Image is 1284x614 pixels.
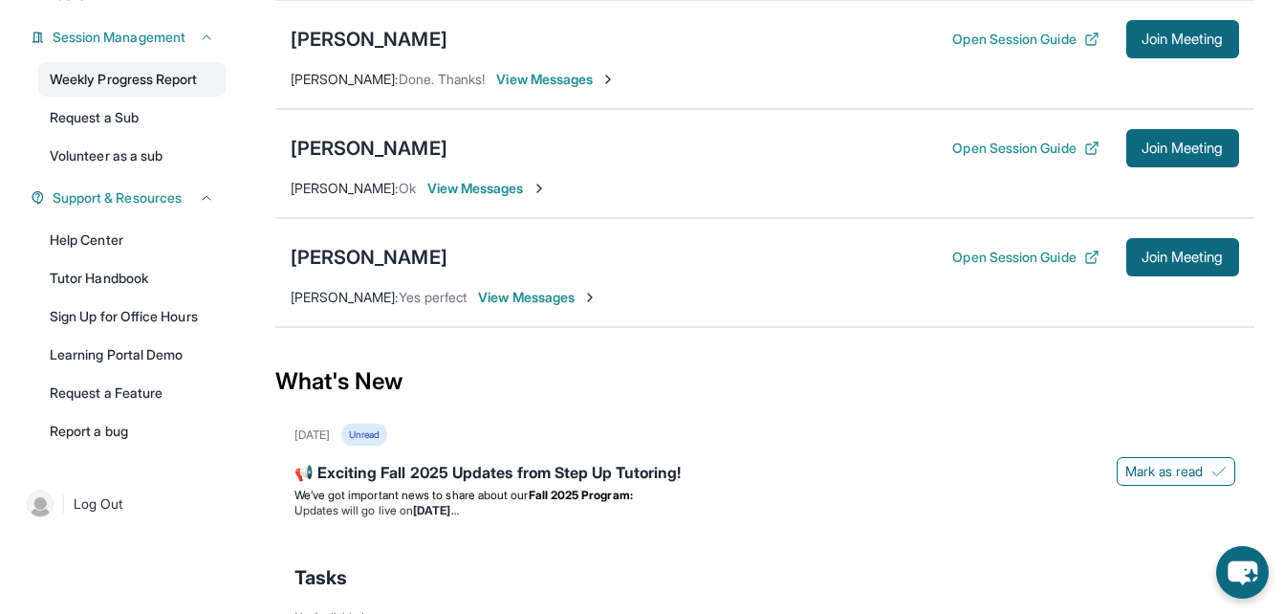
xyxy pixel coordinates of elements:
[952,30,1099,49] button: Open Session Guide
[399,180,416,196] span: Ok
[952,248,1099,267] button: Open Session Guide
[61,493,66,515] span: |
[38,414,226,449] a: Report a bug
[294,428,330,443] div: [DATE]
[1126,238,1239,276] button: Join Meeting
[529,488,633,502] strong: Fall 2025 Program:
[291,180,399,196] span: [PERSON_NAME] :
[294,461,1235,488] div: 📢 Exciting Fall 2025 Updates from Step Up Tutoring!
[275,340,1254,424] div: What's New
[399,71,486,87] span: Done. Thanks!
[1142,33,1224,45] span: Join Meeting
[1126,20,1239,58] button: Join Meeting
[38,62,226,97] a: Weekly Progress Report
[38,376,226,410] a: Request a Feature
[38,338,226,372] a: Learning Portal Demo
[427,179,547,198] span: View Messages
[27,491,54,517] img: user-img
[294,503,1235,518] li: Updates will go live on
[478,288,598,307] span: View Messages
[45,28,214,47] button: Session Management
[291,244,447,271] div: [PERSON_NAME]
[38,261,226,296] a: Tutor Handbook
[1125,462,1204,481] span: Mark as read
[38,139,226,173] a: Volunteer as a sub
[1216,546,1269,599] button: chat-button
[1211,464,1227,479] img: Mark as read
[496,70,616,89] span: View Messages
[952,139,1099,158] button: Open Session Guide
[532,181,547,196] img: Chevron-Right
[1117,457,1235,486] button: Mark as read
[38,223,226,257] a: Help Center
[582,290,598,305] img: Chevron-Right
[38,299,226,334] a: Sign Up for Office Hours
[291,135,447,162] div: [PERSON_NAME]
[53,28,185,47] span: Session Management
[291,26,447,53] div: [PERSON_NAME]
[1142,143,1224,154] span: Join Meeting
[399,289,468,305] span: Yes perfect
[1126,129,1239,167] button: Join Meeting
[45,188,214,208] button: Support & Resources
[19,483,226,525] a: |Log Out
[291,289,399,305] span: [PERSON_NAME] :
[74,494,123,514] span: Log Out
[413,503,458,517] strong: [DATE]
[1142,252,1224,263] span: Join Meeting
[600,72,616,87] img: Chevron-Right
[53,188,182,208] span: Support & Resources
[294,564,347,591] span: Tasks
[38,100,226,135] a: Request a Sub
[294,488,529,502] span: We’ve got important news to share about our
[341,424,387,446] div: Unread
[291,71,399,87] span: [PERSON_NAME] :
